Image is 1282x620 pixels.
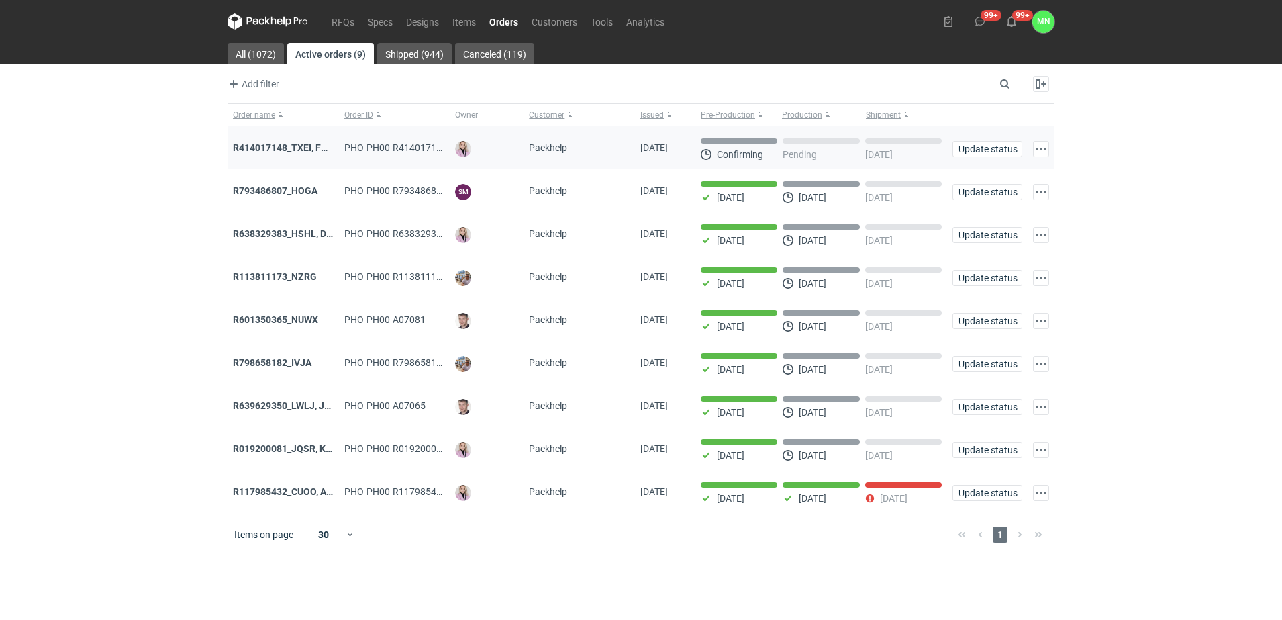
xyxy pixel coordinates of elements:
[717,407,744,418] p: [DATE]
[233,271,317,282] strong: R113811173_NZRG
[952,270,1022,286] button: Update status
[958,187,1016,197] span: Update status
[529,185,567,196] span: Packhelp
[529,400,567,411] span: Packhelp
[399,13,446,30] a: Designs
[233,314,318,325] strong: R601350365_NUWX
[529,443,567,454] span: Packhelp
[701,109,755,120] span: Pre-Production
[228,43,284,64] a: All (1072)
[455,43,534,64] a: Canceled (119)
[483,13,525,30] a: Orders
[993,527,1007,543] span: 1
[233,142,367,153] a: R414017148_TXEI, FODU, EARC
[1033,184,1049,200] button: Actions
[529,357,567,368] span: Packhelp
[717,149,763,160] p: Confirming
[952,356,1022,372] button: Update status
[228,104,339,126] button: Order name
[344,486,534,497] span: PHO-PH00-R117985432_CUOO,-AZGB,-OQAV
[344,357,471,368] span: PHO-PH00-R798658182_IVJA
[446,13,483,30] a: Items
[695,104,779,126] button: Pre-Production
[529,109,564,120] span: Customer
[455,356,471,372] img: Michał Palasek
[640,109,664,120] span: Issued
[233,228,344,239] strong: R638329383_HSHL, DETO
[529,228,567,239] span: Packhelp
[1033,313,1049,329] button: Actions
[799,450,826,461] p: [DATE]
[524,104,635,126] button: Customer
[717,493,744,504] p: [DATE]
[779,104,863,126] button: Production
[640,228,668,239] span: 12/08/2025
[640,271,668,282] span: 07/08/2025
[958,488,1016,498] span: Update status
[455,313,471,329] img: Maciej Sikora
[1032,11,1054,33] div: Małgorzata Nowotna
[361,13,399,30] a: Specs
[1032,11,1054,33] figcaption: MN
[344,142,528,153] span: PHO-PH00-R414017148_TXEI,-FODU,-EARC
[958,316,1016,326] span: Update status
[717,192,744,203] p: [DATE]
[529,142,567,153] span: Packhelp
[344,400,426,411] span: PHO-PH00-A07065
[455,109,478,120] span: Owner
[952,442,1022,458] button: Update status
[1001,11,1022,32] button: 99+
[952,184,1022,200] button: Update status
[782,109,822,120] span: Production
[958,445,1016,455] span: Update status
[799,192,826,203] p: [DATE]
[455,442,471,458] img: Klaudia Wiśniewska
[339,104,450,126] button: Order ID
[455,141,471,157] img: Klaudia Wiśniewska
[635,104,695,126] button: Issued
[344,271,476,282] span: PHO-PH00-R113811173_NZRG
[952,399,1022,415] button: Update status
[344,185,477,196] span: PHO-PH00-R793486807_HOGA
[455,227,471,243] img: Klaudia Wiśniewska
[799,364,826,375] p: [DATE]
[1033,442,1049,458] button: Actions
[455,399,471,415] img: Maciej Sikora
[233,400,345,411] strong: R639629350_LWLJ, JGWC
[525,13,584,30] a: Customers
[584,13,620,30] a: Tools
[233,357,311,368] a: R798658182_IVJA
[228,13,308,30] svg: Packhelp Pro
[455,270,471,286] img: Michał Palasek
[233,486,374,497] a: R117985432_CUOO, AZGB, OQAV
[799,235,826,246] p: [DATE]
[302,525,346,544] div: 30
[233,109,275,120] span: Order name
[226,76,279,92] span: Add filter
[799,321,826,332] p: [DATE]
[958,402,1016,412] span: Update status
[958,230,1016,240] span: Update status
[952,485,1022,501] button: Update status
[958,359,1016,369] span: Update status
[233,443,342,454] a: R019200081_JQSR, KAYL
[865,278,893,289] p: [DATE]
[233,185,317,196] a: R793486807_HOGA
[863,104,947,126] button: Shipment
[640,400,668,411] span: 04/08/2025
[717,450,744,461] p: [DATE]
[865,450,893,461] p: [DATE]
[529,486,567,497] span: Packhelp
[640,443,668,454] span: 31/07/2025
[865,192,893,203] p: [DATE]
[865,407,893,418] p: [DATE]
[865,321,893,332] p: [DATE]
[620,13,671,30] a: Analytics
[344,314,426,325] span: PHO-PH00-A07081
[640,486,668,497] span: 30/06/2025
[344,228,503,239] span: PHO-PH00-R638329383_HSHL,-DETO
[717,364,744,375] p: [DATE]
[969,11,991,32] button: 99+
